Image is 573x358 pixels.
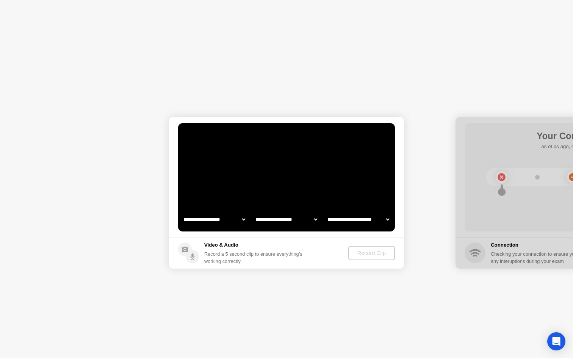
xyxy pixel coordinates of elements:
[182,212,247,227] select: Available cameras
[348,246,395,260] button: Record Clip
[326,212,391,227] select: Available microphones
[254,212,319,227] select: Available speakers
[204,250,305,265] div: Record a 5 second clip to ensure everything’s working correctly
[204,241,305,249] h5: Video & Audio
[547,332,565,350] div: Open Intercom Messenger
[351,250,392,256] div: Record Clip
